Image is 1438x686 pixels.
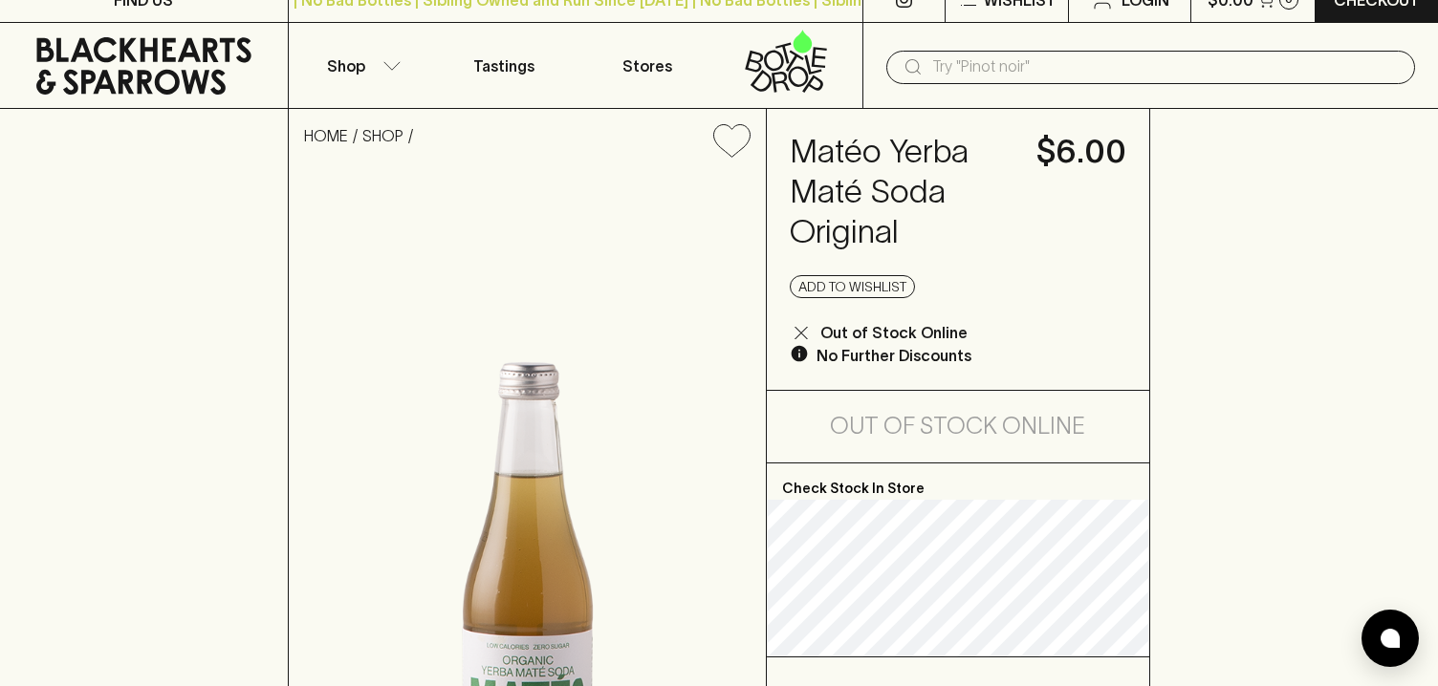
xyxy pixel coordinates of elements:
h4: $6.00 [1036,132,1126,172]
a: Tastings [432,23,576,108]
button: Add to wishlist [706,117,758,165]
p: Tastings [473,54,534,77]
h5: Out of Stock Online [830,411,1085,441]
h4: Matéo Yerba Maté Soda Original [790,132,1013,252]
p: Check Stock In Store [767,463,1149,500]
p: Out of Stock Online [820,321,968,344]
p: Stores [622,54,672,77]
p: Shop [327,54,365,77]
input: Try "Pinot noir" [932,52,1400,82]
button: Shop [289,23,432,108]
a: SHOP [362,127,403,144]
p: No Further Discounts [817,344,971,367]
button: Add to wishlist [790,275,915,298]
a: HOME [304,127,348,144]
img: bubble-icon [1381,629,1400,648]
a: Stores [576,23,719,108]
